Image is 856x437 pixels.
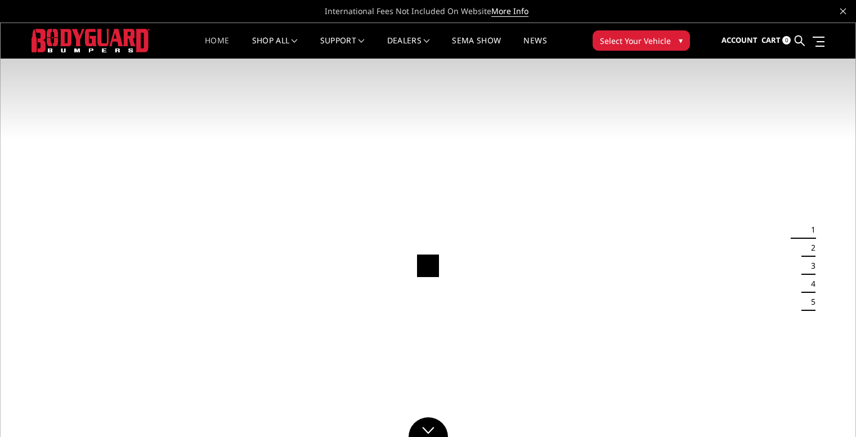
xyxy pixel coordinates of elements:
a: Home [205,37,229,59]
button: 5 of 5 [804,293,815,311]
button: 3 of 5 [804,257,815,275]
a: shop all [252,37,298,59]
button: 4 of 5 [804,275,815,293]
a: More Info [491,6,528,17]
span: Select Your Vehicle [600,35,671,47]
img: BODYGUARD BUMPERS [32,29,150,52]
a: Click to Down [409,417,448,437]
a: Account [721,25,758,56]
span: ▾ [679,34,683,46]
span: Cart [761,35,781,45]
a: Support [320,37,365,59]
span: 0 [782,36,791,44]
button: 1 of 5 [804,221,815,239]
a: Dealers [387,37,430,59]
button: Select Your Vehicle [593,30,690,51]
button: 2 of 5 [804,239,815,257]
a: News [523,37,546,59]
span: Account [721,35,758,45]
a: SEMA Show [452,37,501,59]
a: Cart 0 [761,25,791,56]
